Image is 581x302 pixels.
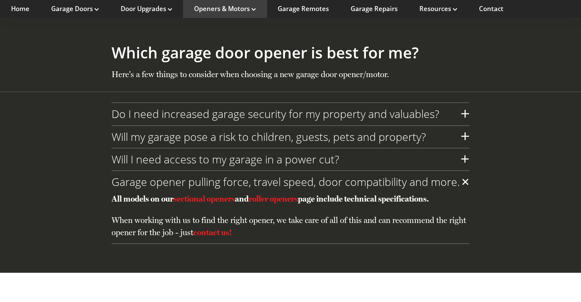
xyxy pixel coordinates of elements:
h3: Will my garage pose a risk to children, guests, pets and property? [112,130,426,143]
h3: Do I need increased garage security for my property and valuables? [112,107,439,120]
a: contact us! [193,228,232,237]
h2: Which garage door opener is best for me? [112,44,469,62]
strong: All models on our [112,194,173,203]
strong: page include technical specifications. [298,194,429,203]
h3: Garage opener pulling force, travel speed, door compatibility and more. [112,175,460,188]
a: Contact [479,5,503,13]
a: Openers & Motors [194,5,256,13]
a: sectional openers [173,194,235,203]
a: Door Upgrades [121,5,172,13]
a: Garage Doors [51,5,99,13]
p: When working with us to find the right opener, we take care of all of this and can recommend the ... [112,214,469,239]
p: Here's a few things to consider when choosing a new garage door opener/motor. [112,68,469,81]
a: roller openers [249,194,298,203]
a: Garage Repairs [351,5,398,13]
a: Garage Remotes [278,5,329,13]
a: Home [11,5,29,13]
strong: and [235,194,249,203]
h3: Will I need access to my garage in a power cut? [112,153,339,166]
a: Resources [419,5,457,13]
